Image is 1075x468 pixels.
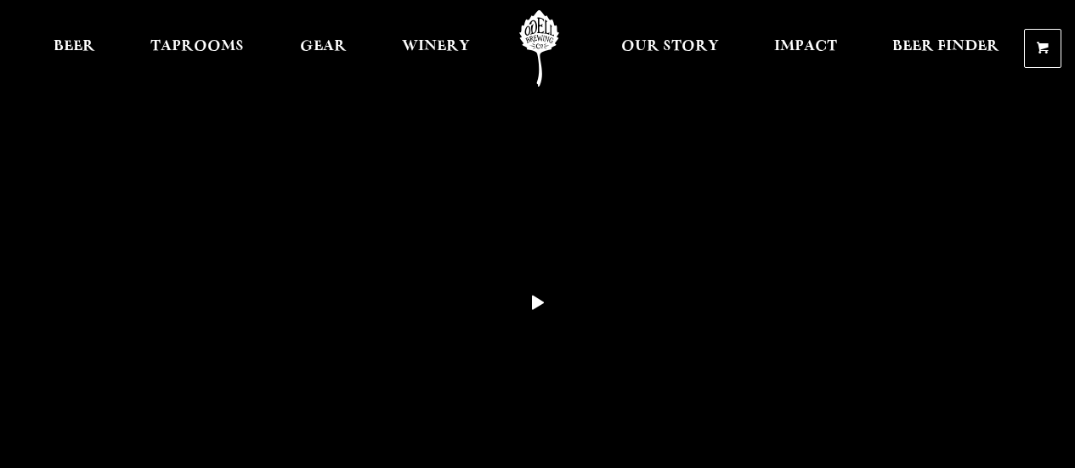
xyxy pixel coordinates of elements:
[391,10,481,87] a: Winery
[300,40,347,54] span: Gear
[54,40,95,54] span: Beer
[289,10,358,87] a: Gear
[150,40,244,54] span: Taprooms
[139,10,255,87] a: Taprooms
[402,40,470,54] span: Winery
[42,10,106,87] a: Beer
[881,10,1010,87] a: Beer Finder
[610,10,730,87] a: Our Story
[763,10,848,87] a: Impact
[621,40,719,54] span: Our Story
[892,40,999,54] span: Beer Finder
[774,40,837,54] span: Impact
[507,10,571,87] a: Odell Home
